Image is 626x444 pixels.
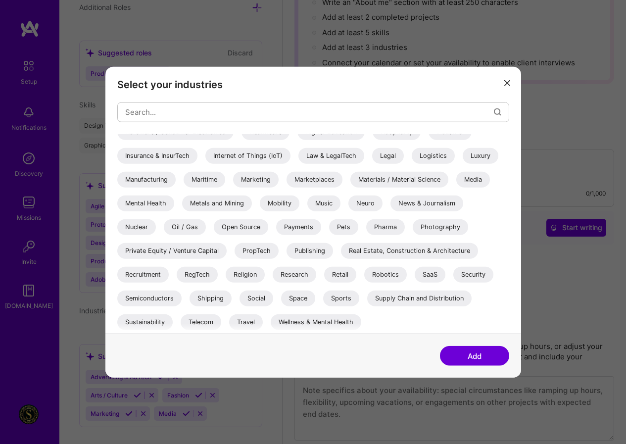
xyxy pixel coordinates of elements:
[297,124,365,140] div: Higher Education
[463,148,498,163] div: Luxury
[281,290,315,306] div: Space
[440,346,509,366] button: Add
[341,243,478,258] div: Real Estate, Construction & Architecture
[117,243,227,258] div: Private Equity / Venture Capital
[240,290,273,306] div: Social
[329,219,358,235] div: Pets
[271,314,361,330] div: Wellness & Mental Health
[324,266,356,282] div: Retail
[348,195,383,211] div: Neuro
[117,148,197,163] div: Insurance & InsurTech
[205,148,290,163] div: Internet of Things (IoT)
[453,266,493,282] div: Security
[117,219,156,235] div: Nuclear
[307,195,340,211] div: Music
[372,148,404,163] div: Legal
[323,290,359,306] div: Sports
[235,243,279,258] div: PropTech
[429,124,472,140] div: Industrial
[504,80,510,86] i: icon Close
[273,266,316,282] div: Research
[214,219,268,235] div: Open Source
[117,266,169,282] div: Recruitment
[287,243,333,258] div: Publishing
[494,108,501,116] i: icon Search
[276,219,321,235] div: Payments
[184,171,225,187] div: Maritime
[350,171,448,187] div: Materials / Material Science
[373,124,421,140] div: Hospitality
[117,78,509,90] h3: Select your industries
[117,290,182,306] div: Semiconductors
[366,219,405,235] div: Pharma
[413,219,468,235] div: Photography
[298,148,364,163] div: Law & LegalTech
[233,171,279,187] div: Marketing
[415,266,445,282] div: SaaS
[117,171,176,187] div: Manufacturing
[456,171,490,187] div: Media
[367,290,472,306] div: Supply Chain and Distribution
[390,195,463,211] div: News & Journalism
[287,171,342,187] div: Marketplaces
[182,195,252,211] div: Metals and Mining
[226,266,265,282] div: Religion
[125,99,494,125] input: Search...
[164,219,206,235] div: Oil / Gas
[412,148,455,163] div: Logistics
[105,66,521,378] div: modal
[181,314,221,330] div: Telecom
[190,290,232,306] div: Shipping
[117,124,234,140] div: Hardware / Consumer Electronics
[117,195,174,211] div: Mental Health
[117,314,173,330] div: Sustainability
[364,266,407,282] div: Robotics
[260,195,299,211] div: Mobility
[177,266,218,282] div: RegTech
[241,124,289,140] div: Healthcare
[229,314,263,330] div: Travel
